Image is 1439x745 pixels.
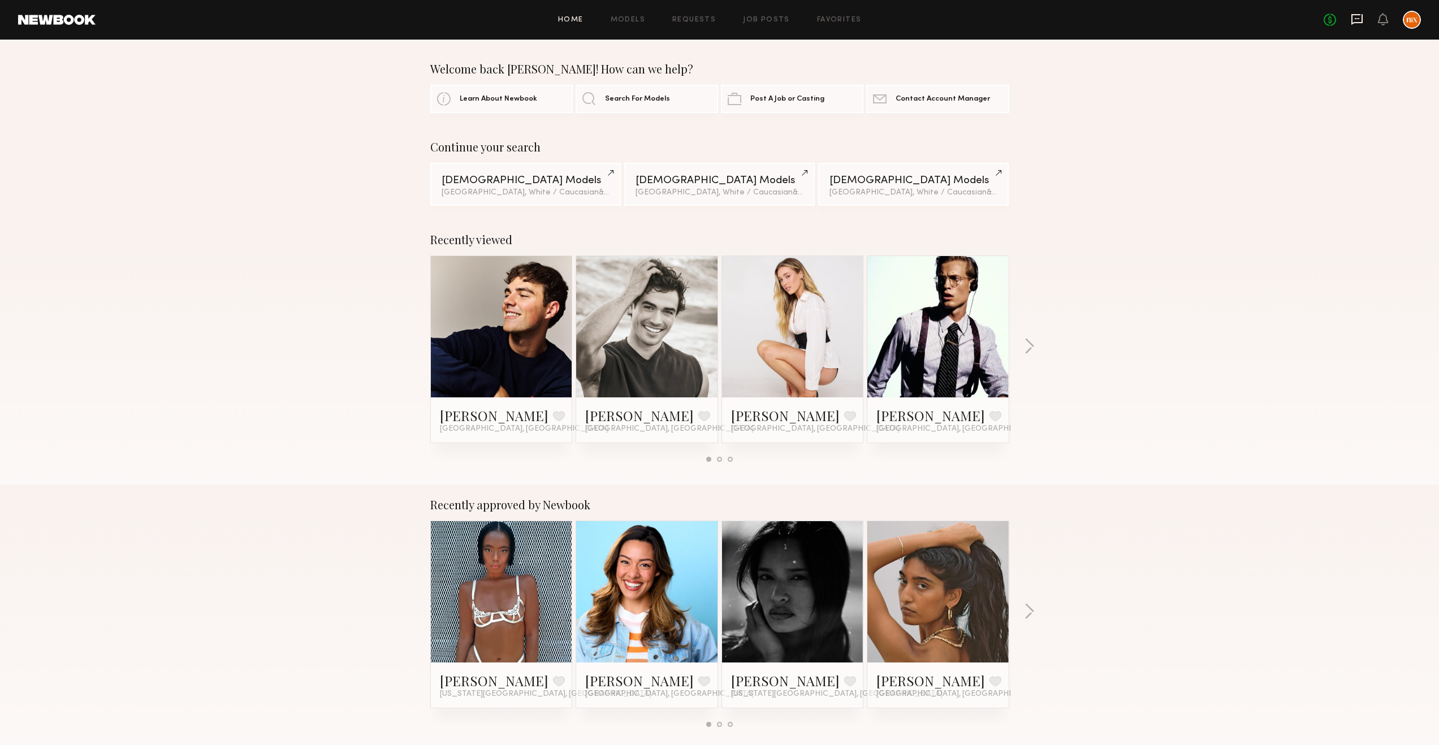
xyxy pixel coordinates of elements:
[460,96,537,103] span: Learn About Newbook
[430,85,573,113] a: Learn About Newbook
[731,690,943,699] span: [US_STATE][GEOGRAPHIC_DATA], [GEOGRAPHIC_DATA]
[818,163,1009,206] a: [DEMOGRAPHIC_DATA] Models[GEOGRAPHIC_DATA], White / Caucasian&1other filter
[430,498,1009,512] div: Recently approved by Newbook
[430,140,1009,154] div: Continue your search
[743,16,790,24] a: Job Posts
[731,672,840,690] a: [PERSON_NAME]
[876,406,985,425] a: [PERSON_NAME]
[636,189,803,197] div: [GEOGRAPHIC_DATA], White / Caucasian
[599,189,653,196] span: & 2 other filter s
[558,16,584,24] a: Home
[876,690,1045,699] span: [GEOGRAPHIC_DATA], [GEOGRAPHIC_DATA]
[442,175,610,186] div: [DEMOGRAPHIC_DATA] Models
[624,163,815,206] a: [DEMOGRAPHIC_DATA] Models[GEOGRAPHIC_DATA], White / Caucasian&2other filters
[585,425,754,434] span: [GEOGRAPHIC_DATA], [GEOGRAPHIC_DATA]
[440,406,548,425] a: [PERSON_NAME]
[817,16,862,24] a: Favorites
[430,62,1009,76] div: Welcome back [PERSON_NAME]! How can we help?
[750,96,824,103] span: Post A Job or Casting
[866,85,1009,113] a: Contact Account Manager
[731,406,840,425] a: [PERSON_NAME]
[793,189,847,196] span: & 2 other filter s
[829,175,997,186] div: [DEMOGRAPHIC_DATA] Models
[430,233,1009,246] div: Recently viewed
[430,163,621,206] a: [DEMOGRAPHIC_DATA] Models[GEOGRAPHIC_DATA], White / Caucasian&2other filters
[672,16,716,24] a: Requests
[585,690,754,699] span: [GEOGRAPHIC_DATA], [GEOGRAPHIC_DATA]
[440,425,608,434] span: [GEOGRAPHIC_DATA], [GEOGRAPHIC_DATA]
[442,189,610,197] div: [GEOGRAPHIC_DATA], White / Caucasian
[585,406,694,425] a: [PERSON_NAME]
[440,690,651,699] span: [US_STATE][GEOGRAPHIC_DATA], [GEOGRAPHIC_DATA]
[987,189,1035,196] span: & 1 other filter
[829,189,997,197] div: [GEOGRAPHIC_DATA], White / Caucasian
[636,175,803,186] div: [DEMOGRAPHIC_DATA] Models
[721,85,863,113] a: Post A Job or Casting
[876,425,1045,434] span: [GEOGRAPHIC_DATA], [GEOGRAPHIC_DATA]
[876,672,985,690] a: [PERSON_NAME]
[585,672,694,690] a: [PERSON_NAME]
[605,96,670,103] span: Search For Models
[440,672,548,690] a: [PERSON_NAME]
[896,96,990,103] span: Contact Account Manager
[731,425,900,434] span: [GEOGRAPHIC_DATA], [GEOGRAPHIC_DATA]
[611,16,645,24] a: Models
[576,85,718,113] a: Search For Models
